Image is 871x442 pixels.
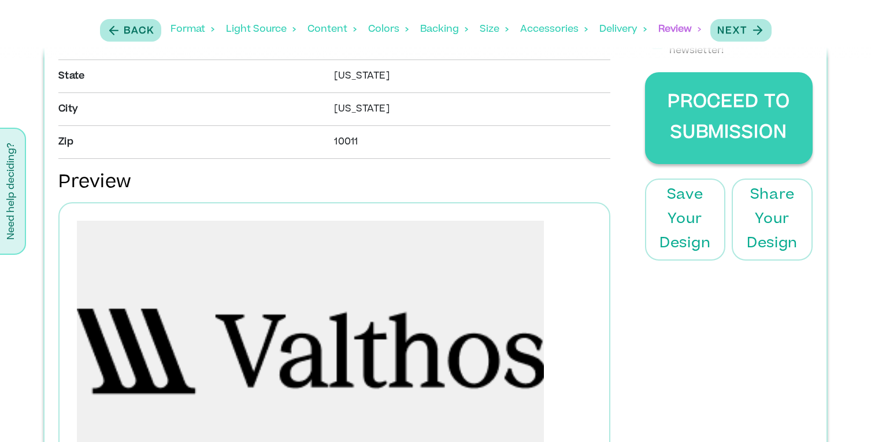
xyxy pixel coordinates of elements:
p: [US_STATE] [334,102,596,116]
div: Review [658,12,701,47]
p: Next [717,24,747,38]
div: Accessories [520,12,588,47]
p: [US_STATE] [334,69,596,83]
div: Backing [420,12,468,47]
button: Next [710,19,772,42]
iframe: Chat Widget [813,387,871,442]
p: Preview [58,170,610,196]
p: 10011 [334,135,596,149]
button: Proceed to Submission [645,72,813,164]
div: Format [171,12,214,47]
button: Share Your Design [732,179,812,261]
div: Light Source [226,12,296,47]
div: Delivery [599,12,647,47]
p: City [58,102,320,116]
p: Zip [58,135,320,149]
p: State [58,69,320,83]
button: Back [100,19,161,42]
div: Content [307,12,357,47]
div: Colors [368,12,409,47]
button: Save Your Design [645,179,725,261]
div: Size [480,12,509,47]
p: Back [124,24,154,38]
